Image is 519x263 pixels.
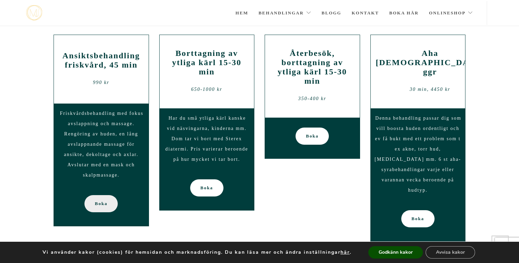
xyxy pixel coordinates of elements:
a: Behandlingar [258,1,311,25]
span: Boka [412,210,424,227]
p: Vi använder kakor (cookies) för hemsidan och marknadsföring. Du kan läsa mer och ändra inställnin... [43,249,351,255]
a: mjstudio mjstudio mjstudio [26,5,42,21]
a: Kontakt [351,1,379,25]
span: Boka [95,195,107,212]
a: Boka [401,210,435,227]
img: mjstudio [26,5,42,21]
a: Hem [235,1,248,25]
span: Denna behandling passar dig som vill boosta huden ordentligt och ev få bukt med ett problem som t... [374,116,461,193]
button: Godkänn kakor [368,246,423,259]
span: Boka [306,128,319,145]
div: 650-1000 kr [165,84,249,95]
h2: Återbesök, borttagning av ytliga kärl 15-30 min [270,49,355,86]
span: Har du små ytliga kärl kanske vid näsvingarna, kinderna mm. Dom tar vi bort med Sterex diatermi. ... [165,116,248,162]
a: Boka [190,179,223,196]
button: Avvisa kakor [426,246,475,259]
a: Blogg [322,1,342,25]
a: Boka [296,128,329,145]
a: Onlineshop [429,1,473,25]
button: här [341,249,350,255]
div: 30 min, 4450 kr [376,84,484,95]
span: Boka [200,179,213,196]
div: 990 kr [59,77,143,88]
h2: Borttagning av ytliga kärl 15-30 min [165,49,249,76]
a: Boka [84,195,118,212]
span: Friskvårdsbehandling med fokus avslappning och massage. Rengöring av huden, en lång avslappnande ... [60,111,143,178]
h2: Aha [DEMOGRAPHIC_DATA] ggr [376,49,484,76]
div: 350-400 kr [270,94,355,104]
a: Boka här [389,1,419,25]
h2: Ansiktsbehandling friskvård, 45 min [59,51,143,70]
